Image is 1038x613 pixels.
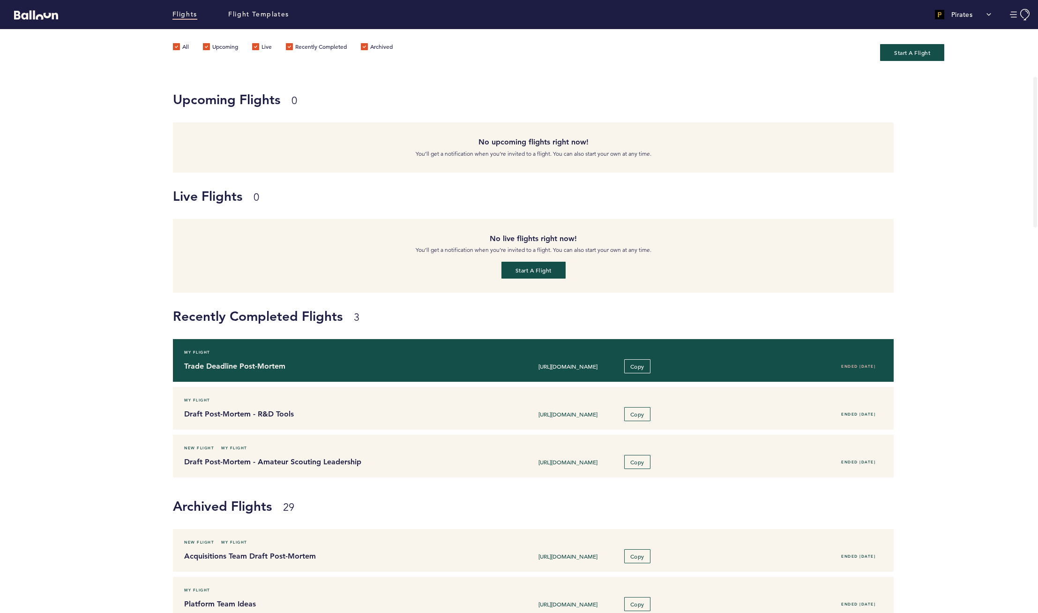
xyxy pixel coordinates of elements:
[184,348,210,357] span: My Flight
[624,359,650,373] button: Copy
[180,149,887,159] p: You’ll get a notification when you’re invited to a flight. You can also start your own at any time.
[291,94,297,107] small: 0
[173,187,887,205] h1: Live Flights
[173,497,1031,515] h1: Archived Flights
[184,409,467,420] h4: Draft Post-Mortem - R&D Tools
[184,598,467,610] h4: Platform Team Ideas
[7,9,58,19] a: Balloon
[184,443,214,453] span: New Flight
[624,455,650,469] button: Copy
[624,597,650,611] button: Copy
[221,537,247,547] span: My Flight
[14,10,58,20] svg: Balloon
[630,458,644,466] span: Copy
[180,245,887,255] p: You’ll get a notification when you’re invited to a flight. You can also start your own at any time.
[930,5,996,24] button: Pirates
[173,43,189,53] label: All
[254,191,259,204] small: 0
[880,44,944,61] button: Start A Flight
[184,585,210,595] span: My Flight
[841,364,875,369] span: Ended [DATE]
[180,136,887,148] h4: No upcoming flights right now!
[1010,9,1031,21] button: Manage Account
[841,602,875,606] span: Ended [DATE]
[624,549,650,563] button: Copy
[841,412,875,416] span: Ended [DATE]
[184,537,214,547] span: New Flight
[184,361,467,372] h4: Trade Deadline Post-Mortem
[841,554,875,559] span: Ended [DATE]
[501,262,566,279] button: Start a flight
[228,9,289,20] a: Flight Templates
[951,10,973,19] p: Pirates
[180,233,887,244] h4: No live flights right now!
[286,43,347,53] label: Recently Completed
[630,410,644,418] span: Copy
[184,551,467,562] h4: Acquisitions Team Draft Post-Mortem
[630,600,644,608] span: Copy
[203,43,238,53] label: Upcoming
[361,43,393,53] label: Archived
[630,552,644,560] span: Copy
[173,307,1031,325] h1: Recently Completed Flights
[630,363,644,370] span: Copy
[184,395,210,405] span: My Flight
[283,501,294,514] small: 29
[221,443,247,453] span: My Flight
[173,90,887,109] h1: Upcoming Flights
[184,456,467,468] h4: Draft Post-Mortem - Amateur Scouting Leadership
[354,311,359,324] small: 3
[624,407,650,421] button: Copy
[172,9,197,20] a: Flights
[252,43,272,53] label: Live
[841,460,875,464] span: Ended [DATE]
